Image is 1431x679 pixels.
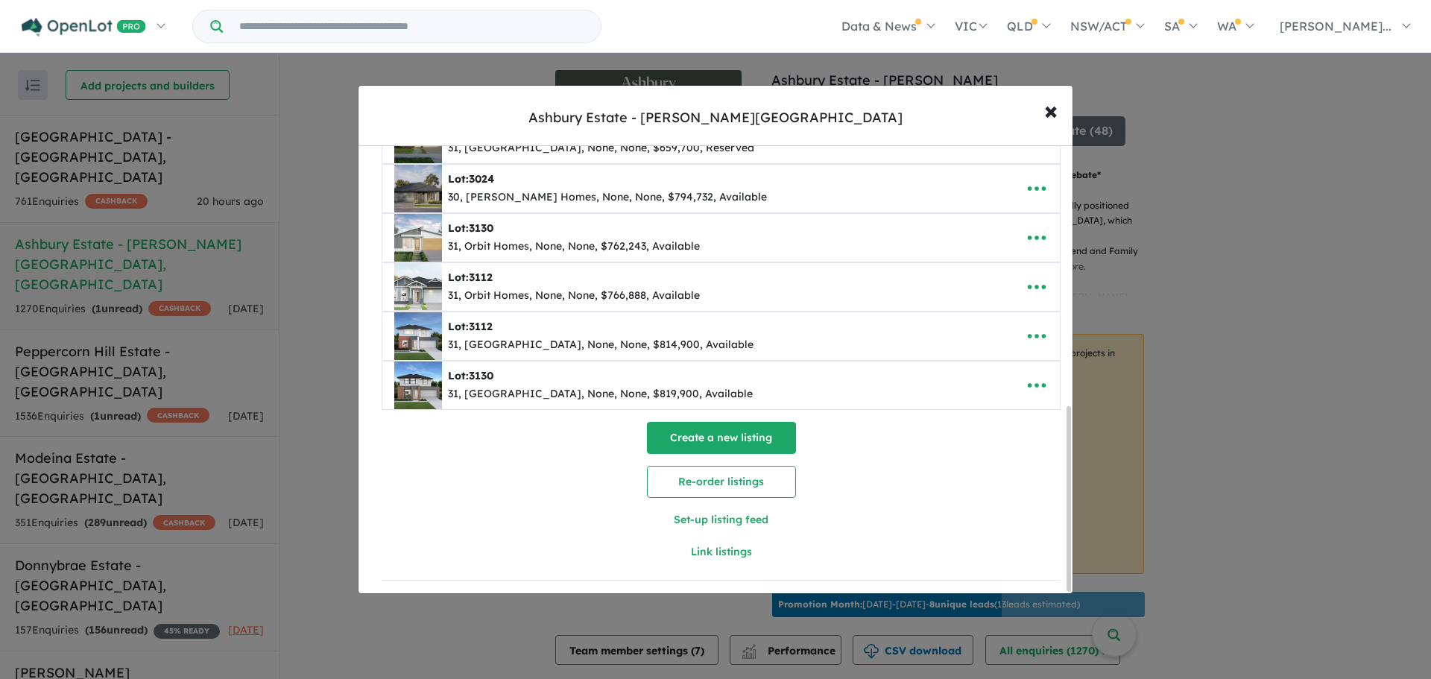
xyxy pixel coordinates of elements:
[448,369,493,382] b: Lot:
[552,504,891,536] button: Set-up listing feed
[1280,19,1391,34] span: [PERSON_NAME]...
[394,214,442,262] img: Ashbury%20Estate%20-%20Armstrong%20Creek%20-%20Lot%203130___1760404452.png
[448,320,493,333] b: Lot:
[448,221,493,235] b: Lot:
[394,263,442,311] img: Ashbury%20Estate%20-%20Armstrong%20Creek%20-%20Lot%203112___1760404785.png
[469,221,493,235] span: 3130
[469,320,493,333] span: 3112
[394,361,442,409] img: Ashbury%20Estate%20-%20Armstrong%20Creek%20-%20Lot%203130___1760484479.jpg
[394,312,442,360] img: Ashbury%20Estate%20-%20Armstrong%20Creek%20-%20Lot%203112___1760483901.jpg
[226,10,598,42] input: Try estate name, suburb, builder or developer
[647,466,796,498] button: Re-order listings
[22,18,146,37] img: Openlot PRO Logo White
[469,172,494,186] span: 3024
[552,536,891,568] button: Link listings
[448,238,700,256] div: 31, Orbit Homes, None, None, $762,243, Available
[469,271,493,284] span: 3112
[448,271,493,284] b: Lot:
[448,139,754,157] div: 31, [GEOGRAPHIC_DATA], None, None, $659,700, Reserved
[528,108,903,127] div: Ashbury Estate - [PERSON_NAME][GEOGRAPHIC_DATA]
[448,336,754,354] div: 31, [GEOGRAPHIC_DATA], None, None, $814,900, Available
[1044,94,1058,126] span: ×
[394,165,442,212] img: Ashbury%20Estate%20-%20Armstrong%20Creek%20-%20Lot%203024___1754616331.jpg
[647,422,796,454] button: Create a new listing
[448,189,767,206] div: 30, [PERSON_NAME] Homes, None, None, $794,732, Available
[448,287,700,305] div: 31, Orbit Homes, None, None, $766,888, Available
[448,172,494,186] b: Lot:
[469,369,493,382] span: 3130
[448,385,753,403] div: 31, [GEOGRAPHIC_DATA], None, None, $819,900, Available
